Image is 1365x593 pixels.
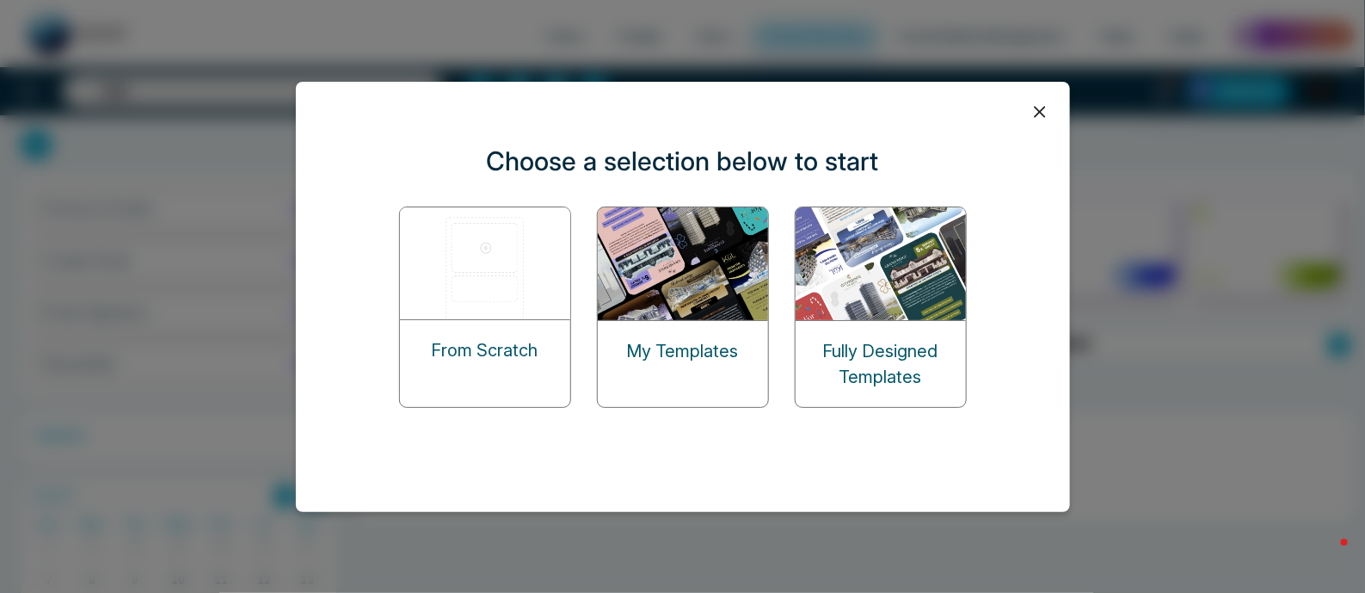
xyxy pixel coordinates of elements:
[627,338,739,364] p: My Templates
[432,337,538,363] p: From Scratch
[400,207,572,319] img: start-from-scratch.png
[796,207,968,320] img: designed-templates.png
[487,142,879,181] p: Choose a selection below to start
[796,338,966,390] p: Fully Designed Templates
[598,207,770,320] img: my-templates.png
[1307,534,1348,576] iframe: Intercom live chat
